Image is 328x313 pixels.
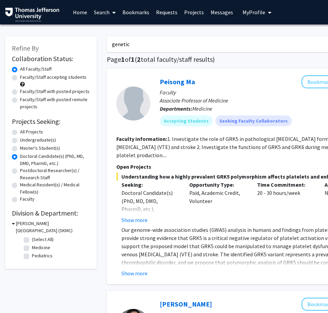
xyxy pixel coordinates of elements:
span: 1 [131,55,135,63]
label: Doctoral Candidate(s) (PhD, MD, DMD, PharmD, etc.) [20,153,90,167]
b: Faculty Information: [116,135,167,142]
label: Faculty [20,196,35,203]
button: Show more [121,269,148,277]
b: Departments: [160,105,192,112]
label: Faculty/Staff with posted remote projects [20,96,90,110]
label: Medical Resident(s) / Medical Fellow(s) [20,181,90,196]
img: Thomas Jefferson University Logo [5,7,59,22]
a: Projects [181,0,207,24]
a: Search [91,0,119,24]
label: Postdoctoral Researcher(s) / Research Staff [20,167,90,181]
label: All Faculty/Staff [20,66,52,73]
a: Home [70,0,91,24]
label: Faculty/Staff with posted projects [20,88,90,95]
p: Opportunity Type: [189,181,247,189]
span: 1 [121,55,125,63]
h3: [PERSON_NAME][GEOGRAPHIC_DATA] (SKMC) [16,220,90,234]
h2: Division & Department: [12,209,90,217]
p: Time Commitment: [257,181,315,189]
label: Master's Student(s) [20,145,60,152]
iframe: Chat [5,282,29,308]
span: Medicine [192,105,212,112]
p: Seeking: [121,181,179,189]
div: Paid, Academic Credit, Volunteer [184,181,252,224]
a: Peisong Ma [160,77,195,86]
label: All Projects [20,128,43,135]
a: Messages [207,0,236,24]
h2: Projects Seeking: [12,117,90,126]
label: Pediatrics [32,252,53,259]
mat-chip: Seeking Faculty Collaborators [215,115,292,126]
a: [PERSON_NAME] [160,300,212,308]
span: Refine By [12,44,39,52]
button: Show more [121,216,148,224]
span: 2 [137,55,141,63]
label: Undergraduate(s) [20,136,56,144]
div: Doctoral Candidate(s) (PhD, MD, DMD, PharmD, etc.), Postdoctoral Researcher(s) / Research Staff, ... [121,189,179,254]
label: Faculty/Staff accepting students [20,74,86,81]
h2: Collaboration Status: [12,55,90,63]
a: Bookmarks [119,0,153,24]
a: Requests [153,0,181,24]
div: 20 - 30 hours/week [252,181,320,224]
mat-chip: Accepting Students [160,115,213,126]
label: Medicine [32,244,50,251]
span: My Profile [243,9,265,16]
label: (Select All) [32,236,54,243]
